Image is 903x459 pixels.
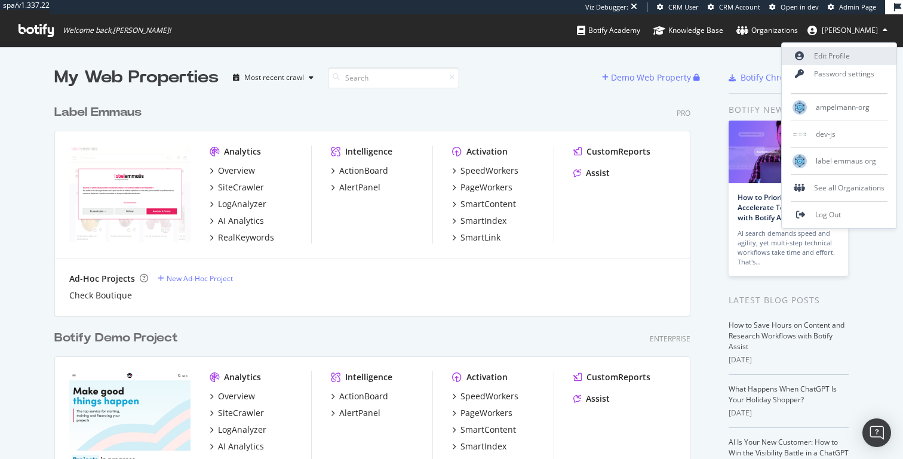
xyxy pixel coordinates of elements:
div: Overview [218,165,255,177]
div: Most recent crawl [244,74,304,81]
a: Assist [573,167,610,179]
span: label emmaus org [816,156,876,166]
a: Assist [573,393,610,405]
div: LogAnalyzer [218,198,266,210]
div: AlertPanel [339,181,380,193]
div: AI Analytics [218,215,264,227]
img: Label Emmaus [69,146,191,242]
div: CustomReports [586,146,650,158]
div: My Web Properties [54,66,219,90]
span: Admin Page [839,2,876,11]
a: Botify Demo Project [54,329,183,347]
div: Pro [677,108,690,118]
div: PageWorkers [460,181,512,193]
div: Activation [466,146,508,158]
div: New Ad-Hoc Project [167,273,233,284]
div: Analytics [224,371,261,383]
div: See all Organizations [782,179,896,197]
div: LogAnalyzer [218,424,266,436]
div: Enterprise [650,334,690,344]
a: AlertPanel [331,181,380,193]
div: Activation [466,371,508,383]
a: SmartIndex [452,440,506,452]
div: SiteCrawler [218,407,264,419]
a: Botify Academy [577,14,640,47]
a: AlertPanel [331,407,380,419]
span: dev-js [816,129,836,139]
div: [DATE] [729,355,849,365]
div: ActionBoard [339,390,388,402]
button: Most recent crawl [228,68,318,87]
div: SmartIndex [460,215,506,227]
a: Open in dev [769,2,819,12]
span: Thomas Grange [822,25,878,35]
span: Welcome back, [PERSON_NAME] ! [63,26,171,35]
a: CRM User [657,2,699,12]
div: Open Intercom Messenger [862,418,891,447]
a: Edit Profile [782,47,896,65]
a: How to Prioritize and Accelerate Technical SEO with Botify Assist [738,192,824,223]
a: Log Out [782,206,896,224]
div: SpeedWorkers [460,390,518,402]
div: AlertPanel [339,407,380,419]
a: Label Emmaus [54,104,146,121]
div: Botify news [729,103,849,116]
a: RealKeywords [210,232,274,244]
a: Overview [210,390,255,402]
div: [DATE] [729,408,849,418]
a: SpeedWorkers [452,165,518,177]
div: Assist [586,167,610,179]
div: SpeedWorkers [460,165,518,177]
div: Botify Academy [577,24,640,36]
button: Demo Web Property [602,68,693,87]
span: CRM User [668,2,699,11]
a: ActionBoard [331,390,388,402]
span: Open in dev [781,2,819,11]
span: Log Out [815,210,841,220]
a: SpeedWorkers [452,390,518,402]
a: SmartLink [452,232,500,244]
div: SmartContent [460,424,516,436]
img: How to Prioritize and Accelerate Technical SEO with Botify Assist [729,121,848,183]
a: SmartContent [452,424,516,436]
div: Botify Demo Project [54,329,178,347]
div: Assist [586,393,610,405]
a: CustomReports [573,146,650,158]
div: RealKeywords [218,232,274,244]
button: [PERSON_NAME] [798,21,897,40]
a: What Happens When ChatGPT Is Your Holiday Shopper? [729,384,837,405]
div: Intelligence [345,146,392,158]
input: Search [328,67,459,88]
a: LogAnalyzer [210,424,266,436]
a: Organizations [736,14,798,47]
a: LogAnalyzer [210,198,266,210]
a: AI Analytics [210,215,264,227]
div: SmartContent [460,198,516,210]
div: CustomReports [586,371,650,383]
a: AI Analytics [210,440,264,452]
div: ActionBoard [339,165,388,177]
a: SmartIndex [452,215,506,227]
span: CRM Account [719,2,760,11]
a: PageWorkers [452,181,512,193]
a: SiteCrawler [210,181,264,193]
div: Ad-Hoc Projects [69,273,135,285]
a: SiteCrawler [210,407,264,419]
div: Viz Debugger: [585,2,628,12]
div: Analytics [224,146,261,158]
div: PageWorkers [460,407,512,419]
img: dev-js [793,133,807,135]
a: CustomReports [573,371,650,383]
div: AI Analytics [218,440,264,452]
div: AI search demands speed and agility, yet multi-step technical workflows take time and effort. Tha... [738,229,839,267]
div: Latest Blog Posts [729,294,849,307]
div: Intelligence [345,371,392,383]
div: Overview [218,390,255,402]
div: Knowledge Base [653,24,723,36]
div: Demo Web Property [611,72,691,84]
a: CRM Account [708,2,760,12]
div: SiteCrawler [218,181,264,193]
a: Demo Web Property [602,72,693,82]
a: Password settings [782,65,896,83]
a: Botify Chrome Plugin [729,72,825,84]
